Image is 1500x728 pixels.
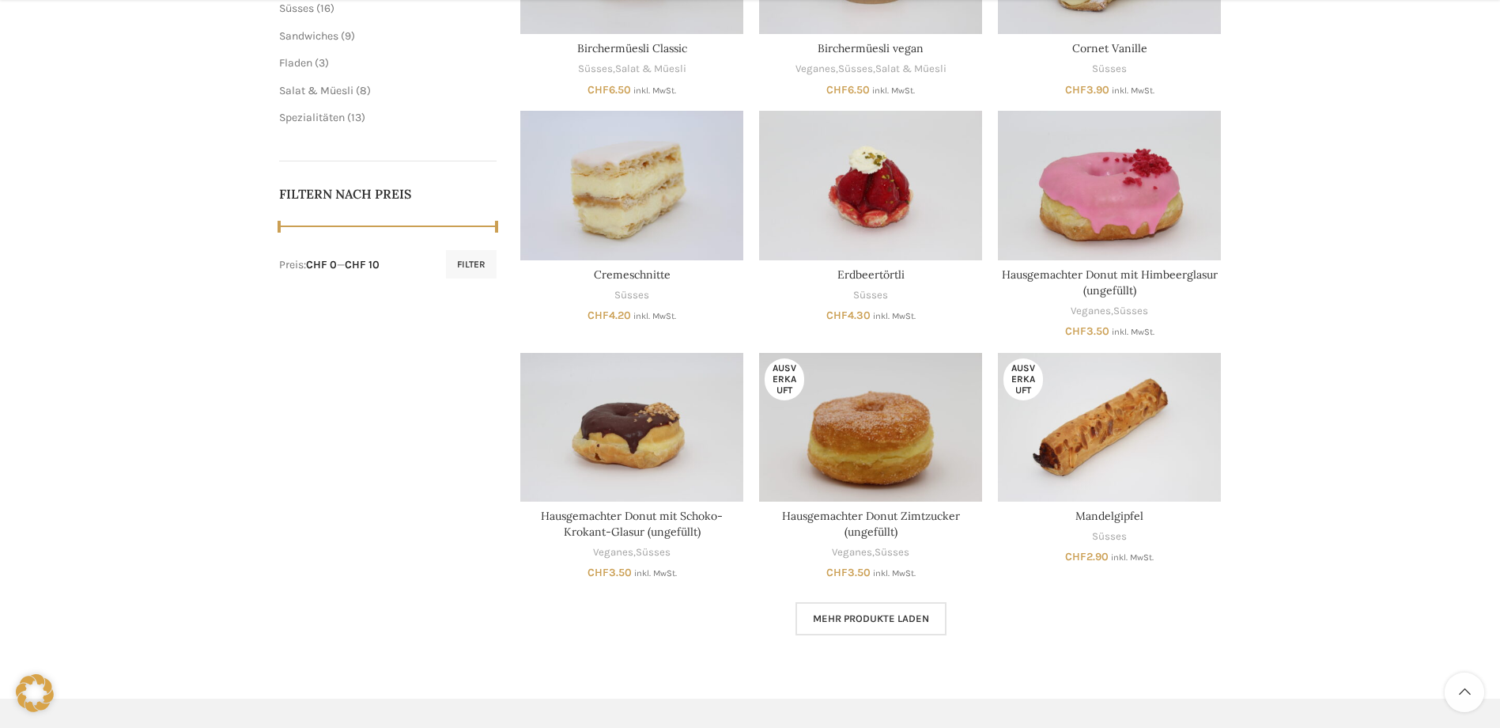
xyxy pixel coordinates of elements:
a: Salat & Müesli [279,84,353,97]
a: Veganes [1071,304,1111,319]
a: Erdbeertörtli [759,111,982,260]
a: Birchermüesli vegan [818,41,924,55]
a: Scroll to top button [1445,673,1484,712]
span: Ausverkauft [765,358,804,400]
bdi: 3.50 [1065,324,1109,338]
a: Hausgemachter Donut Zimtzucker (ungefüllt) [759,353,982,502]
a: Birchermüesli Classic [577,41,687,55]
a: Veganes [795,62,836,77]
div: , [520,545,743,560]
a: Fladen [279,56,312,70]
bdi: 3.50 [588,566,632,579]
a: Hausgemachter Donut mit Schoko-Krokant-Glasur (ungefüllt) [520,353,743,502]
span: CHF [826,566,848,579]
span: 13 [351,111,361,124]
a: Süsses [614,288,649,303]
span: CHF [826,83,848,97]
bdi: 6.50 [826,83,870,97]
a: Hausgemachter Donut mit Himbeerglasur (ungefüllt) [1002,267,1218,298]
span: CHF [588,309,609,322]
a: Süsses [853,288,888,303]
a: Erdbeertörtli [837,267,905,282]
a: Veganes [832,545,872,560]
div: , [520,62,743,77]
div: Preis: — [279,257,380,273]
h5: Filtern nach Preis [279,185,497,203]
a: Süsses [875,545,909,560]
a: Süsses [636,545,671,560]
a: Süsses [838,62,873,77]
small: inkl. MwSt. [634,568,677,578]
a: Süsses [1092,62,1127,77]
a: Mandelgipfel [998,353,1221,502]
a: Süsses [1113,304,1148,319]
bdi: 3.90 [1065,83,1109,97]
span: CHF [1065,324,1086,338]
a: Cremeschnitte [594,267,671,282]
span: CHF [588,83,609,97]
bdi: 4.20 [588,309,631,322]
small: inkl. MwSt. [873,311,916,321]
a: Hausgemachter Donut mit Himbeerglasur (ungefüllt) [998,111,1221,260]
span: Mehr Produkte laden [813,612,929,625]
small: inkl. MwSt. [1112,327,1154,337]
bdi: 4.30 [826,309,871,322]
span: 9 [345,29,351,43]
small: inkl. MwSt. [1111,552,1154,563]
button: Filter [446,250,497,279]
a: Mandelgipfel [1075,509,1143,523]
a: Süsses [279,2,314,15]
a: Hausgemachter Donut Zimtzucker (ungefüllt) [782,509,960,539]
a: Veganes [593,545,633,560]
span: CHF [1065,550,1086,563]
div: , [998,304,1221,319]
bdi: 3.50 [826,566,871,579]
a: Süsses [1092,529,1127,544]
span: Ausverkauft [1003,358,1043,400]
a: Cremeschnitte [520,111,743,260]
small: inkl. MwSt. [872,85,915,96]
a: Salat & Müesli [615,62,686,77]
small: inkl. MwSt. [1112,85,1154,96]
div: , , [759,62,982,77]
span: 3 [319,56,325,70]
span: CHF [588,566,609,579]
div: , [759,545,982,560]
span: CHF [826,309,848,322]
small: inkl. MwSt. [633,311,676,321]
bdi: 6.50 [588,83,631,97]
small: inkl. MwSt. [633,85,676,96]
a: Hausgemachter Donut mit Schoko-Krokant-Glasur (ungefüllt) [541,509,723,539]
a: Sandwiches [279,29,338,43]
span: CHF 0 [306,258,337,271]
span: CHF [1065,83,1086,97]
small: inkl. MwSt. [873,568,916,578]
a: Mehr Produkte laden [795,602,946,635]
a: Süsses [578,62,613,77]
a: Spezialitäten [279,111,345,124]
span: 8 [360,84,367,97]
a: Cornet Vanille [1072,41,1147,55]
span: 16 [320,2,331,15]
bdi: 2.90 [1065,550,1109,563]
span: CHF 10 [345,258,380,271]
a: Salat & Müesli [875,62,946,77]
